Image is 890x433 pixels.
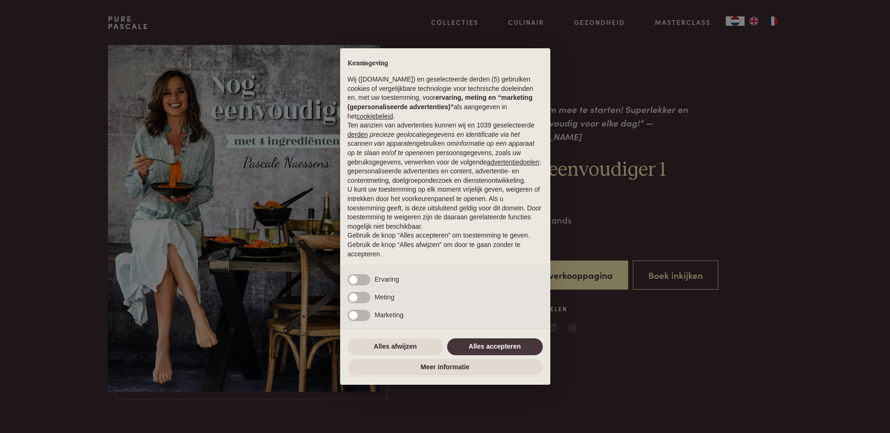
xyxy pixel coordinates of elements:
[357,112,393,120] a: cookiebeleid
[348,130,368,140] button: derden
[348,94,532,111] strong: ervaring, meting en “marketing (gepersonaliseerde advertenties)”
[348,121,543,185] p: Ten aanzien van advertenties kunnen wij en 1039 geselecteerde gebruiken om en persoonsgegevens, z...
[348,60,543,68] h2: Kennisgeving
[348,231,543,259] p: Gebruik de knop “Alles accepteren” om toestemming te geven. Gebruik de knop “Alles afwijzen” om d...
[348,359,543,376] button: Meer informatie
[348,338,443,355] button: Alles afwijzen
[375,311,403,319] span: Marketing
[348,185,543,231] p: U kunt uw toestemming op elk moment vrijelijk geven, weigeren of intrekken door het voorkeurenpan...
[348,140,535,157] em: informatie op een apparaat op te slaan en/of te openen
[348,131,520,148] em: precieze geolocatiegegevens en identificatie via het scannen van apparaten
[375,276,399,283] span: Ervaring
[375,293,395,301] span: Meting
[447,338,543,355] button: Alles accepteren
[487,158,539,167] button: advertentiedoelen
[348,75,543,121] p: Wij ([DOMAIN_NAME]) en geselecteerde derden (5) gebruiken cookies of vergelijkbare technologie vo...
